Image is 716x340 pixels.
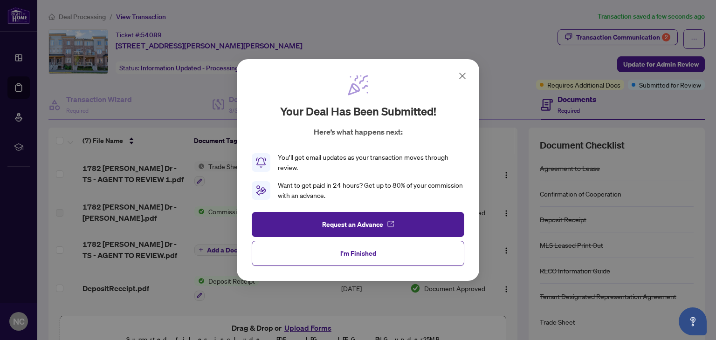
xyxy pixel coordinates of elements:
[322,217,383,232] span: Request an Advance
[340,246,376,261] span: I'm Finished
[252,241,464,266] button: I'm Finished
[280,104,436,119] h2: Your deal has been submitted!
[278,180,464,201] div: Want to get paid in 24 hours? Get up to 80% of your commission with an advance.
[314,126,403,137] p: Here’s what happens next:
[278,152,464,173] div: You’ll get email updates as your transaction moves through review.
[252,212,464,237] button: Request an Advance
[679,307,707,335] button: Open asap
